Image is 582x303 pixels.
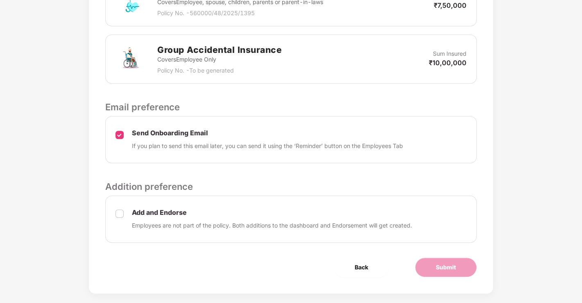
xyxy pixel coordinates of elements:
[429,58,467,67] p: ₹10,00,000
[132,141,403,150] p: If you plan to send this email later, you can send it using the ‘Reminder’ button on the Employee...
[157,9,323,18] p: Policy No. - 560000/48/2025/1395
[415,257,477,277] button: Submit
[132,221,412,230] p: Employees are not part of the policy. Both additions to the dashboard and Endorsement will get cr...
[132,208,412,217] p: Add and Endorse
[132,129,403,137] p: Send Onboarding Email
[105,180,477,194] p: Addition preference
[115,44,145,74] img: svg+xml;base64,PHN2ZyB4bWxucz0iaHR0cDovL3d3dy53My5vcmcvMjAwMC9zdmciIHdpZHRoPSI3MiIgaGVpZ2h0PSI3Mi...
[105,100,477,114] p: Email preference
[157,43,282,57] h2: Group Accidental Insurance
[355,263,368,272] span: Back
[433,49,467,58] p: Sum Insured
[157,55,282,64] p: Covers Employee Only
[334,257,389,277] button: Back
[157,66,282,75] p: Policy No. - To be generated
[434,1,467,10] p: ₹7,50,000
